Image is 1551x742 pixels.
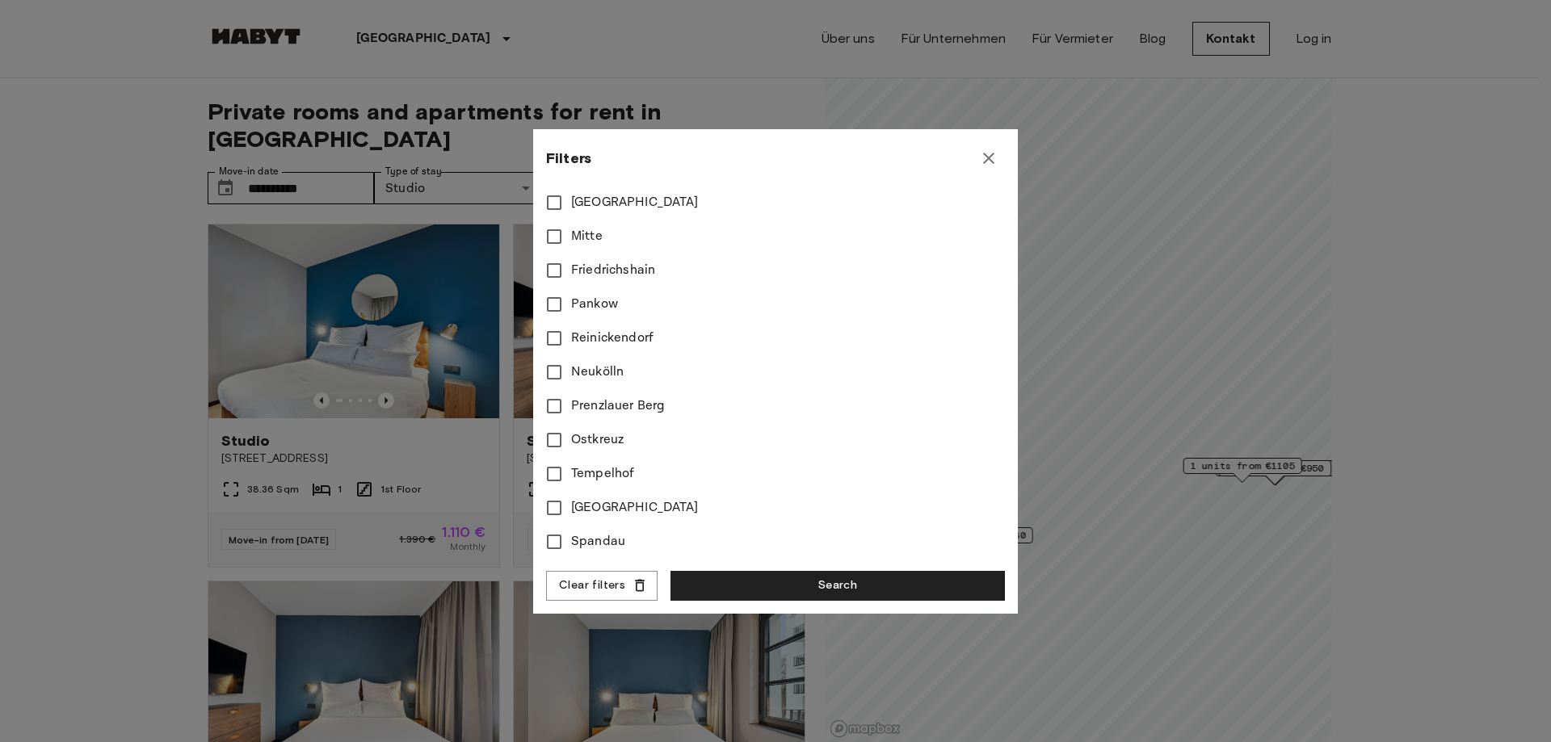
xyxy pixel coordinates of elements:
[571,396,665,416] span: Prenzlauer Berg
[571,227,603,246] span: Mitte
[571,329,654,348] span: Reinickendorf
[546,571,658,601] button: Clear filters
[571,464,634,484] span: Tempelhof
[571,498,699,518] span: [GEOGRAPHIC_DATA]
[670,571,1005,601] button: Search
[571,532,625,551] span: Spandau
[571,295,618,314] span: Pankow
[571,430,624,450] span: Ostkreuz
[546,149,591,168] span: Filters
[571,193,699,212] span: [GEOGRAPHIC_DATA]
[571,363,624,382] span: Neukölln
[571,261,655,280] span: Friedrichshain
